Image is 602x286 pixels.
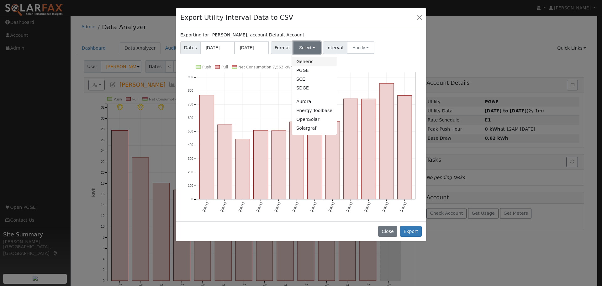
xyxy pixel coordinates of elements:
[364,202,371,212] text: [DATE]
[292,66,337,75] a: PG&E
[188,89,193,92] text: 800
[200,95,214,199] rect: onclick=""
[221,65,228,69] text: Pull
[235,139,250,199] rect: onclick=""
[192,197,193,201] text: 0
[325,121,340,199] rect: onclick=""
[188,130,193,133] text: 500
[415,13,424,22] button: Close
[180,41,200,54] span: Dates
[188,184,193,187] text: 100
[292,75,337,84] a: SCE
[400,202,407,212] text: [DATE]
[308,124,322,199] rect: onclick=""
[188,116,193,120] text: 600
[256,202,263,212] text: [DATE]
[343,99,358,199] rect: onclick=""
[347,41,374,54] button: Hourly
[378,226,397,237] button: Close
[292,97,337,106] a: Aurora
[218,125,232,199] rect: onclick=""
[310,202,317,212] text: [DATE]
[292,202,299,212] text: [DATE]
[346,202,353,212] text: [DATE]
[398,95,412,199] rect: onclick=""
[292,84,337,93] a: SDGE
[271,41,294,54] span: Format
[362,99,376,199] rect: onclick=""
[188,102,193,106] text: 700
[272,131,286,199] rect: onclick=""
[188,157,193,160] text: 300
[238,202,245,212] text: [DATE]
[180,13,293,23] h4: Export Utility Interval Data to CSV
[292,57,337,66] a: Generic
[202,65,211,69] text: Push
[289,122,304,199] rect: onclick=""
[254,130,268,199] rect: onclick=""
[379,84,394,199] rect: onclick=""
[202,202,209,212] text: [DATE]
[292,115,337,124] a: OpenSolar
[274,202,281,212] text: [DATE]
[180,32,304,38] label: Exporting for [PERSON_NAME], account Default Account
[292,106,337,115] a: Energy Toolbase
[323,41,347,54] span: Interval
[293,41,321,54] button: Select
[220,202,227,212] text: [DATE]
[188,143,193,147] text: 400
[328,202,335,212] text: [DATE]
[400,226,422,237] button: Export
[382,202,389,212] text: [DATE]
[188,170,193,174] text: 200
[238,65,293,69] text: Net Consumption 7,563 kWh
[292,124,337,132] a: Solargraf
[188,75,193,79] text: 900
